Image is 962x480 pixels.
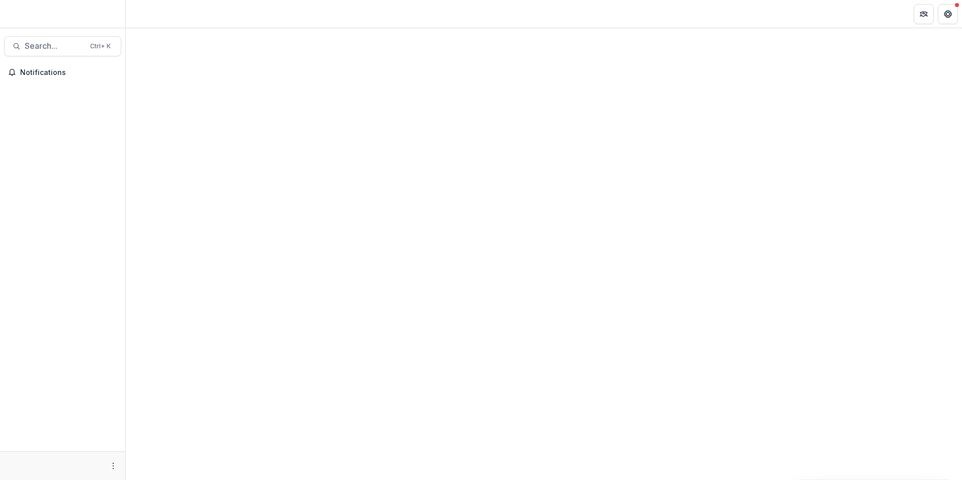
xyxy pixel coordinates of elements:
nav: breadcrumb [130,7,173,21]
button: More [107,460,119,472]
span: Notifications [20,68,117,77]
span: Search... [25,41,84,51]
button: Search... [4,36,121,56]
button: Notifications [4,64,121,81]
button: Get Help [938,4,958,24]
button: Partners [914,4,934,24]
div: Ctrl + K [88,41,113,52]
